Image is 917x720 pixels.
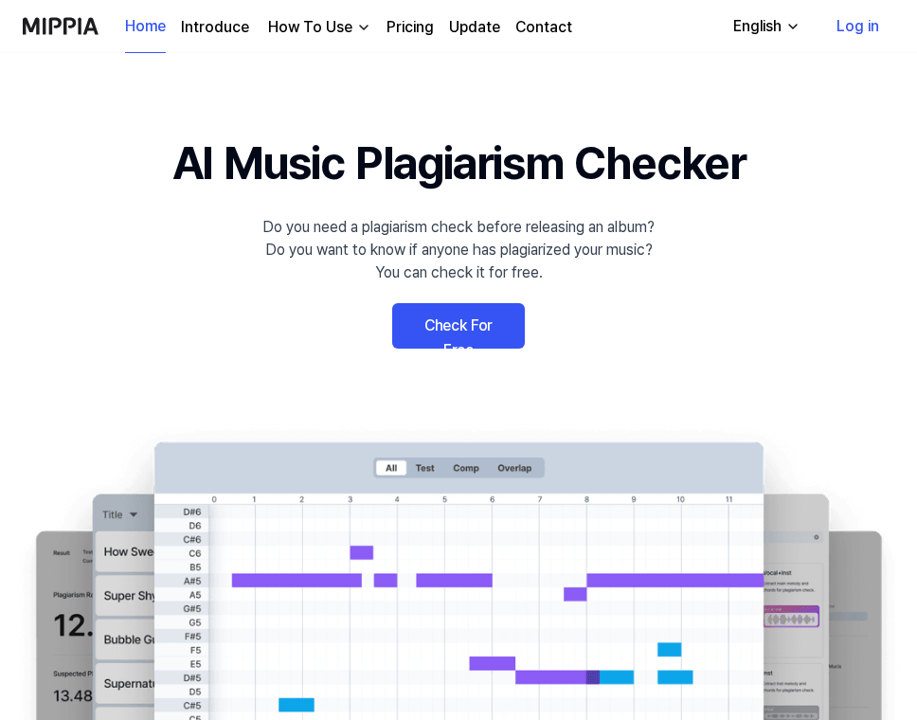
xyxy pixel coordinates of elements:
[172,129,746,197] h1: AI Music Plagiarism Checker
[515,16,572,39] a: Contact
[262,216,655,284] div: Do you need a plagiarism check before releasing an album? Do you want to know if anyone has plagi...
[356,20,371,35] img: down
[449,16,500,39] a: Update
[729,15,785,38] div: English
[264,16,371,39] button: How To Use
[264,16,356,39] div: How To Use
[387,16,434,39] a: Pricing
[718,8,812,45] button: English
[125,1,166,53] a: Home
[392,303,525,349] a: Check For Free
[181,16,249,39] a: Introduce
